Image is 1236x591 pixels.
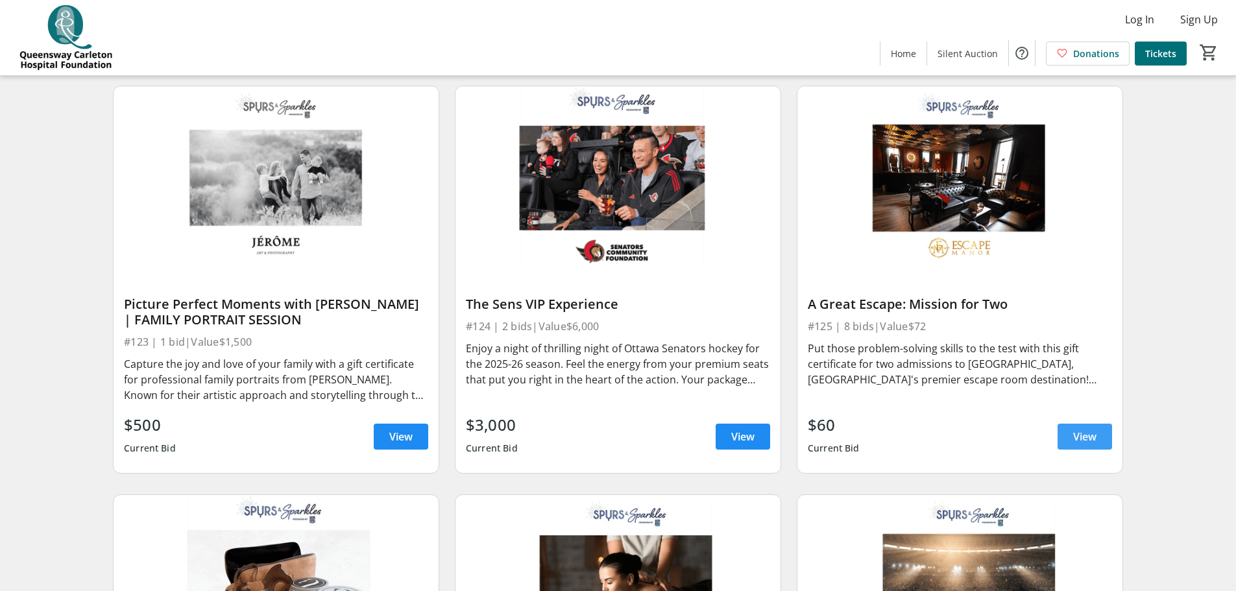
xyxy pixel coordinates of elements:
[124,296,428,328] div: Picture Perfect Moments with [PERSON_NAME] | FAMILY PORTRAIT SESSION
[880,42,927,66] a: Home
[466,341,770,387] div: Enjoy a night of thrilling night of Ottawa Senators hockey for the 2025-26 season. Feel the energ...
[1009,40,1035,66] button: Help
[466,413,518,437] div: $3,000
[716,424,770,450] a: View
[124,413,176,437] div: $500
[114,86,439,269] img: Picture Perfect Moments with Jerome Art | FAMILY PORTRAIT SESSION
[1058,424,1112,450] a: View
[938,47,998,60] span: Silent Auction
[1125,12,1154,27] span: Log In
[1073,429,1097,444] span: View
[1135,42,1187,66] a: Tickets
[1073,47,1119,60] span: Donations
[808,341,1112,387] div: Put those problem-solving skills to the test with this gift certificate for two admissions to [GE...
[1180,12,1218,27] span: Sign Up
[927,42,1008,66] a: Silent Auction
[1170,9,1228,30] button: Sign Up
[808,296,1112,312] div: A Great Escape: Mission for Two
[124,356,428,403] div: Capture the joy and love of your family with a gift certificate for professional family portraits...
[466,296,770,312] div: The Sens VIP Experience
[466,437,518,460] div: Current Bid
[1115,9,1165,30] button: Log In
[8,5,123,70] img: QCH Foundation's Logo
[808,317,1112,335] div: #125 | 8 bids | Value $72
[797,86,1122,269] img: A Great Escape: Mission for Two
[808,413,860,437] div: $60
[731,429,755,444] span: View
[466,317,770,335] div: #124 | 2 bids | Value $6,000
[1197,41,1220,64] button: Cart
[1145,47,1176,60] span: Tickets
[124,333,428,351] div: #123 | 1 bid | Value $1,500
[808,437,860,460] div: Current Bid
[389,429,413,444] span: View
[374,424,428,450] a: View
[1046,42,1130,66] a: Donations
[891,47,916,60] span: Home
[124,437,176,460] div: Current Bid
[455,86,781,269] img: The Sens VIP Experience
